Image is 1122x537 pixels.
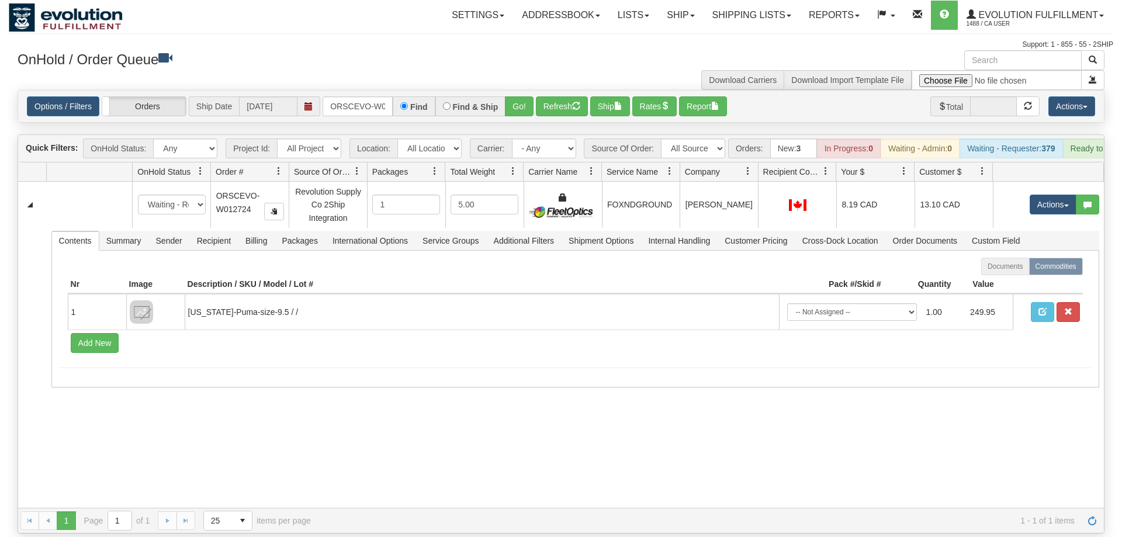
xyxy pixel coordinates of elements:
input: Page 1 [108,511,131,530]
a: Packages filter column settings [425,161,445,181]
a: Source Of Order filter column settings [347,161,367,181]
img: FleetOptics Inc. [529,206,597,217]
button: Actions [1030,195,1076,214]
button: Copy to clipboard [264,203,284,220]
span: Order # [216,166,243,178]
td: [PERSON_NAME] [680,182,758,227]
a: Lists [609,1,658,30]
td: 249.95 [965,299,1010,325]
th: Description / SKU / Model / Lot # [185,275,779,294]
span: OnHold Status [137,166,191,178]
a: OnHold Status filter column settings [191,161,210,181]
span: 1 - 1 of 1 items [327,516,1075,525]
button: Go! [505,96,534,116]
a: Total Weight filter column settings [503,161,523,181]
img: logo1488.jpg [9,3,123,32]
img: CA [789,199,806,211]
div: Support: 1 - 855 - 55 - 2SHIP [9,40,1113,50]
iframe: chat widget [1095,209,1121,328]
input: Import [912,70,1082,90]
span: Carrier: [470,138,512,158]
span: Carrier Name [528,166,577,178]
img: 8DAB37Fk3hKpn3AAAAAElFTkSuQmCC [130,300,153,324]
td: 8.19 CAD [836,182,915,227]
span: items per page [203,511,311,531]
a: Company filter column settings [738,161,758,181]
span: Page 1 [57,511,75,530]
span: International Options [325,231,415,250]
span: ORSCEVO-W012724 [216,191,260,213]
a: Options / Filters [27,96,99,116]
a: Settings [443,1,513,30]
span: Service Name [607,166,658,178]
span: Order Documents [886,231,964,250]
th: Image [126,275,185,294]
div: grid toolbar [18,135,1104,162]
span: Page sizes drop down [203,511,252,531]
div: Waiting - Requester: [960,138,1062,158]
a: Reports [800,1,868,30]
span: Evolution Fulfillment [976,10,1098,20]
th: Quantity [884,275,954,294]
td: FOXNDGROUND [602,182,680,227]
a: Recipient Country filter column settings [816,161,836,181]
span: Your $ [841,166,864,178]
span: Total Weight [450,166,495,178]
label: Find [410,103,428,111]
span: Billing [238,231,274,250]
button: Refresh [536,96,588,116]
a: Order # filter column settings [269,161,289,181]
a: Ship [658,1,703,30]
span: Sender [149,231,189,250]
span: Summary [99,231,148,250]
span: Project Id: [226,138,277,158]
a: Carrier Name filter column settings [581,161,601,181]
span: Service Groups [415,231,486,250]
a: Evolution Fulfillment 1488 / CA User [958,1,1113,30]
label: Find & Ship [453,103,498,111]
th: Nr [68,275,126,294]
button: Rates [632,96,677,116]
a: Addressbook [513,1,609,30]
strong: 0 [947,144,952,153]
div: Waiting - Admin: [881,138,960,158]
th: Value [954,275,1013,294]
span: Source Of Order: [584,138,661,158]
span: Customer Pricing [718,231,794,250]
h3: OnHold / Order Queue [18,50,552,67]
span: Contents [52,231,99,250]
span: Packages [275,231,324,250]
td: 1.00 [922,299,966,325]
span: 25 [211,515,226,526]
button: Search [1081,50,1104,70]
button: Actions [1048,96,1095,116]
span: Internal Handling [641,231,717,250]
input: Search [964,50,1082,70]
td: [US_STATE]-Puma-size-9.5 / / [185,294,779,330]
span: 1488 / CA User [967,18,1054,30]
td: 1 [68,294,126,330]
div: Revolution Supply Co 2Ship Integration [295,185,362,224]
span: Recipient [190,231,238,250]
span: Shipment Options [562,231,640,250]
a: Collapse [23,198,37,212]
span: Page of 1 [84,511,150,531]
span: Total [930,96,971,116]
div: New: [770,138,817,158]
span: Company [685,166,720,178]
th: Pack #/Skid # [779,275,884,294]
div: In Progress: [817,138,881,158]
a: Service Name filter column settings [660,161,680,181]
strong: 379 [1041,144,1055,153]
span: Source Of Order [294,166,352,178]
span: OnHold Status: [83,138,153,158]
a: Shipping lists [704,1,800,30]
strong: 0 [868,144,873,153]
span: Ship Date [189,96,239,116]
span: Packages [372,166,408,178]
a: Your $ filter column settings [894,161,914,181]
a: Download Import Template File [791,75,904,85]
input: Order # [323,96,393,116]
span: Location: [349,138,397,158]
label: Documents [981,258,1030,275]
